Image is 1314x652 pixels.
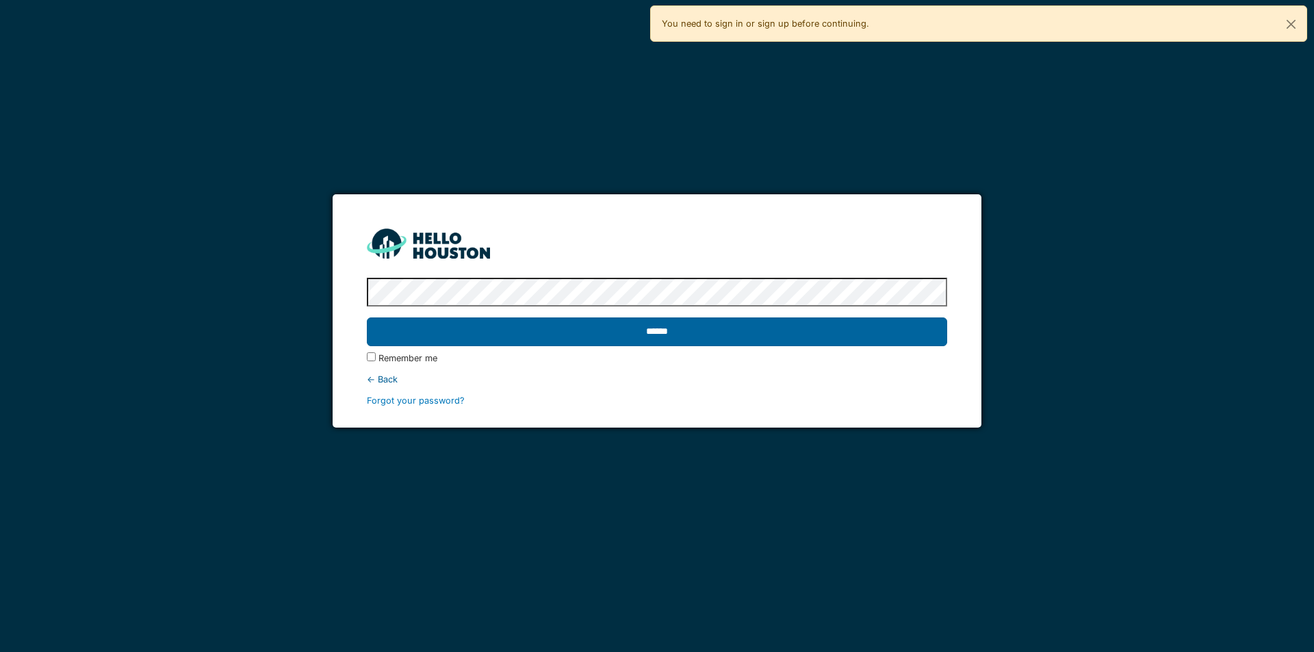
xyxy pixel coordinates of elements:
a: Forgot your password? [367,395,465,406]
img: HH_line-BYnF2_Hg.png [367,229,490,258]
div: You need to sign in or sign up before continuing. [650,5,1307,42]
div: ← Back [367,373,946,386]
button: Close [1276,6,1306,42]
label: Remember me [378,352,437,365]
